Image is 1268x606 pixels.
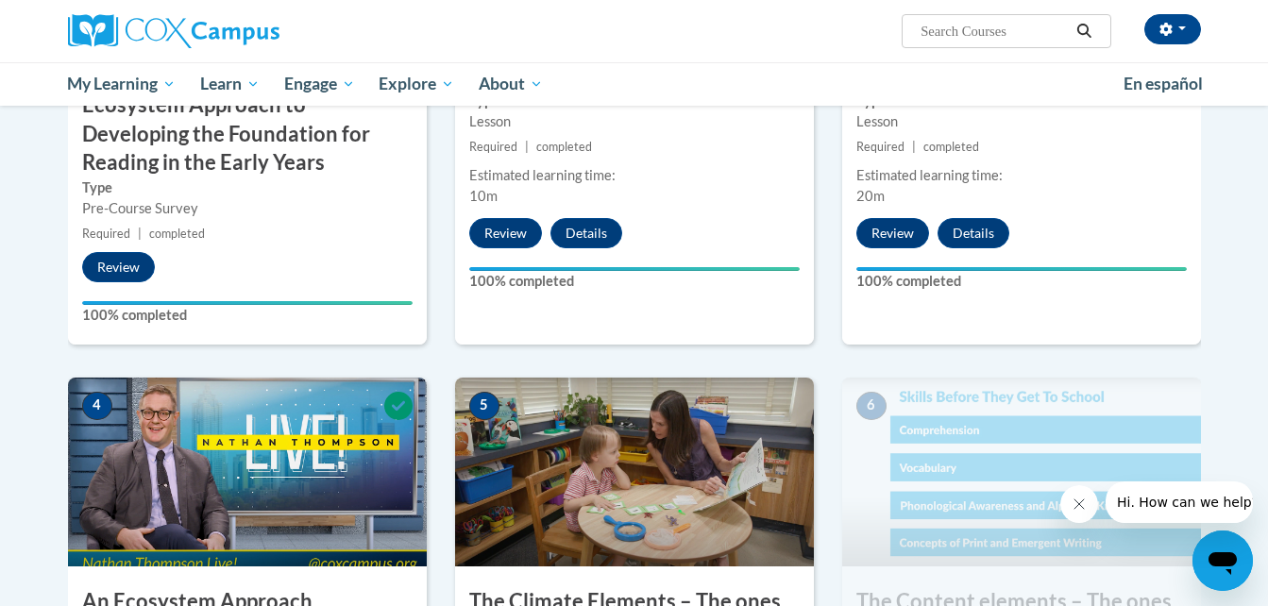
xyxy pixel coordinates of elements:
label: 100% completed [469,271,800,292]
span: 6 [856,392,887,420]
label: 100% completed [856,271,1187,292]
a: Explore [366,62,466,106]
span: Required [856,140,905,154]
button: Review [856,218,929,248]
a: About [466,62,555,106]
h3: Pre-Course Survey for An Ecosystem Approach to Developing the Foundation for Reading in the Early... [68,61,427,177]
div: Estimated learning time: [856,165,1187,186]
span: Hi. How can we help? [11,13,153,28]
span: 10m [469,188,498,204]
div: Main menu [40,62,1229,106]
span: 4 [82,392,112,420]
a: Learn [188,62,272,106]
img: Course Image [842,378,1201,566]
span: Explore [379,73,454,95]
span: completed [923,140,979,154]
span: Learn [200,73,260,95]
iframe: Button to launch messaging window [1192,530,1253,591]
span: En español [1124,74,1203,93]
a: Cox Campus [68,14,427,48]
span: Required [469,140,517,154]
img: Course Image [455,378,814,566]
button: Details [938,218,1009,248]
span: completed [149,227,205,241]
label: 100% completed [82,305,413,326]
span: 20m [856,188,885,204]
span: completed [536,140,592,154]
div: Your progress [82,301,413,305]
label: Type [82,177,413,198]
span: About [479,73,543,95]
img: Course Image [68,378,427,566]
a: My Learning [56,62,189,106]
span: Engage [284,73,355,95]
div: Estimated learning time: [469,165,800,186]
span: | [525,140,529,154]
span: Required [82,227,130,241]
input: Search Courses [919,20,1070,42]
div: Your progress [856,267,1187,271]
div: Lesson [469,111,800,132]
a: Engage [272,62,367,106]
div: Pre-Course Survey [82,198,413,219]
span: | [912,140,916,154]
a: En español [1111,64,1215,104]
span: My Learning [67,73,176,95]
iframe: Close message [1060,485,1098,523]
button: Details [550,218,622,248]
div: Lesson [856,111,1187,132]
iframe: Message from company [1106,481,1253,523]
span: 5 [469,392,499,420]
div: Your progress [469,267,800,271]
button: Account Settings [1144,14,1201,44]
button: Review [469,218,542,248]
span: | [138,227,142,241]
button: Search [1070,20,1098,42]
img: Cox Campus [68,14,279,48]
button: Review [82,252,155,282]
